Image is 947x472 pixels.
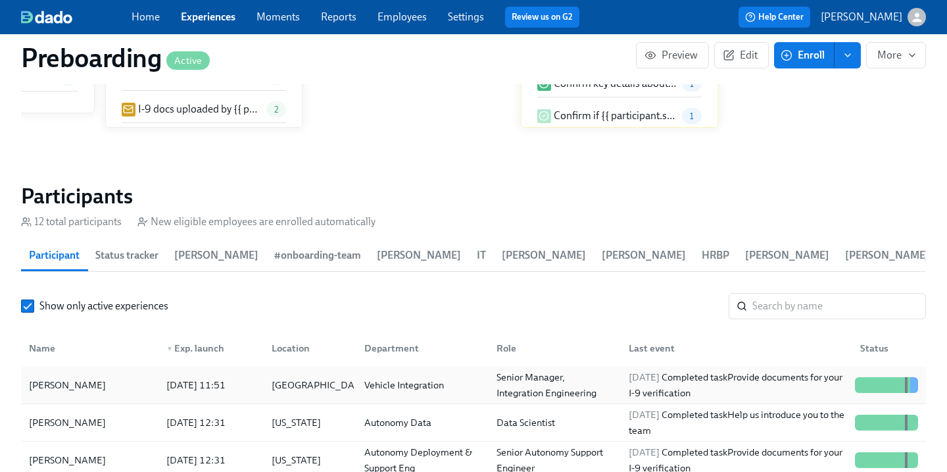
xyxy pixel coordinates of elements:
span: [PERSON_NAME] [845,246,929,265]
div: Completed task Help us introduce you to the team [623,407,850,438]
h2: Participants [21,183,926,209]
span: #onboarding-team [274,246,361,265]
a: Settings [448,11,484,23]
span: Enroll [783,49,825,62]
div: [PERSON_NAME] [24,377,111,393]
div: [US_STATE] [266,452,353,468]
span: 2 [266,105,286,115]
span: 1 [682,111,702,121]
span: [DATE] [629,371,660,383]
div: [US_STATE] [266,415,353,431]
div: Senior Manager, Integration Engineering [491,369,618,401]
a: Reports [321,11,356,23]
button: enroll [835,42,861,68]
div: [PERSON_NAME] [24,452,156,468]
div: [DATE] 11:51 [161,377,261,393]
img: dado [21,11,72,24]
div: Completed task Provide documents for your I-9 verification [623,369,850,401]
span: [PERSON_NAME] [745,246,829,265]
div: [PERSON_NAME][DATE] 11:51[GEOGRAPHIC_DATA]Vehicle IntegrationSenior Manager, Integration Engineer... [21,367,926,404]
span: [DATE] [629,409,660,421]
div: [DATE] 12:31 [161,415,261,431]
input: Search by name [752,293,926,319]
div: New eligible employees are enrolled automatically [137,215,376,229]
h1: Preboarding [21,42,210,74]
div: ▼Exp. launch [156,335,261,361]
p: [PERSON_NAME] [821,10,902,24]
div: [PERSON_NAME][DATE] 12:31[US_STATE]Autonomy DataData Scientist[DATE] Completed taskHelp us introd... [21,404,926,442]
span: ▼ [166,346,173,352]
span: Help Center [745,11,804,24]
div: Name [24,340,156,356]
span: More [877,49,915,62]
button: Preview [636,42,709,68]
span: [PERSON_NAME] [174,246,258,265]
div: Location [261,335,353,361]
div: Location [266,340,353,356]
button: More [866,42,926,68]
div: [DATE] 12:31 [161,452,261,468]
a: Moments [256,11,300,23]
div: [PERSON_NAME] [24,415,156,431]
p: I-9 docs uploaded by {{ participant.startDate | MM/DD }} new [PERSON_NAME] {{ participant.fullNam... [138,102,261,117]
span: Preview [647,49,698,62]
a: Review us on G2 [512,11,573,24]
a: Employees [377,11,427,23]
span: Status tracker [95,246,158,265]
div: Status [850,335,923,361]
span: Active [166,56,210,66]
a: Home [132,11,160,23]
span: Edit [725,49,758,62]
div: 12 total participants [21,215,122,229]
div: [GEOGRAPHIC_DATA] [266,377,374,393]
button: [PERSON_NAME] [821,8,926,26]
span: [DATE] [629,446,660,458]
div: Department [354,335,486,361]
a: dado [21,11,132,24]
span: [PERSON_NAME] [502,246,586,265]
button: Review us on G2 [505,7,579,28]
div: Role [486,335,618,361]
span: IT [477,246,486,265]
span: Participant [29,246,80,265]
p: Confirm if {{ participant.startDate | MM/DD }} new joiners will have direct reports [554,109,677,123]
div: Last event [623,340,850,356]
button: Edit [714,42,769,68]
div: Last event [618,335,850,361]
div: Data Scientist [491,415,618,431]
span: Show only active experiences [39,299,168,313]
span: [PERSON_NAME] [377,246,461,265]
div: Department [359,340,486,356]
div: Exp. launch [161,340,261,356]
span: [PERSON_NAME] [602,246,686,265]
a: Experiences [181,11,235,23]
div: Vehicle Integration [359,377,486,393]
button: Help Center [739,7,810,28]
div: Name [24,335,156,361]
span: HRBP [702,246,729,265]
div: Autonomy Data [359,415,486,431]
button: Enroll [774,42,835,68]
div: Role [491,340,618,356]
div: Status [855,340,923,356]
